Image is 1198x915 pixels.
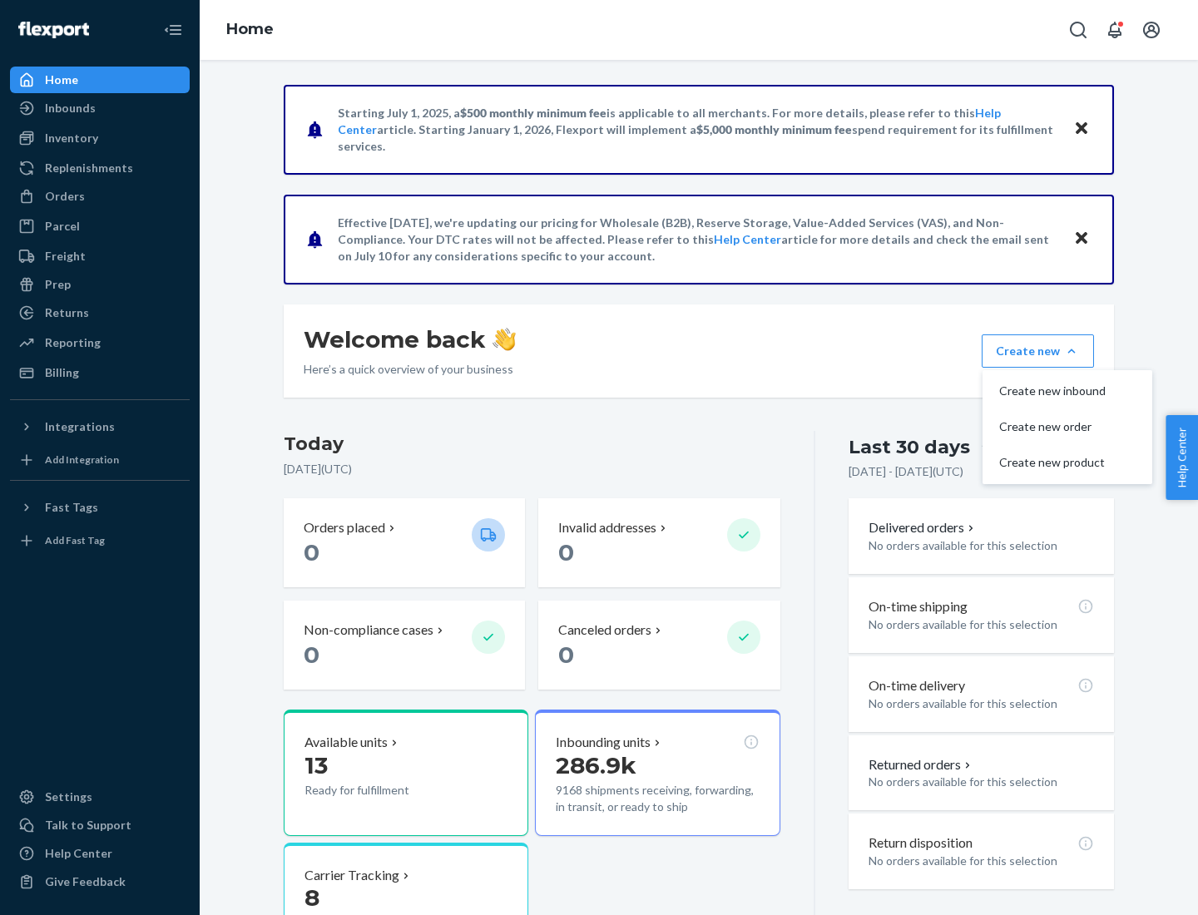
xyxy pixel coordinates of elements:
[18,22,89,38] img: Flexport logo
[558,640,574,669] span: 0
[10,299,190,326] a: Returns
[714,232,781,246] a: Help Center
[45,100,96,116] div: Inbounds
[869,537,1094,554] p: No orders available for this selection
[10,95,190,121] a: Inbounds
[999,385,1106,397] span: Create new inbound
[986,409,1149,445] button: Create new order
[493,328,516,351] img: hand-wave emoji
[45,334,101,351] div: Reporting
[304,866,399,885] p: Carrier Tracking
[558,538,574,566] span: 0
[338,215,1057,265] p: Effective [DATE], we're updating our pricing for Wholesale (B2B), Reserve Storage, Value-Added Se...
[460,106,606,120] span: $500 monthly minimum fee
[538,498,780,587] button: Invalid addresses 0
[284,498,525,587] button: Orders placed 0
[45,418,115,435] div: Integrations
[556,751,636,779] span: 286.9k
[10,812,190,838] a: Talk to Support
[849,463,963,480] p: [DATE] - [DATE] ( UTC )
[999,421,1106,433] span: Create new order
[284,461,780,477] p: [DATE] ( UTC )
[304,751,328,779] span: 13
[1071,227,1092,251] button: Close
[558,518,656,537] p: Invalid addresses
[45,72,78,88] div: Home
[1098,13,1131,47] button: Open notifications
[10,183,190,210] a: Orders
[284,601,525,690] button: Non-compliance cases 0
[45,248,86,265] div: Freight
[45,533,105,547] div: Add Fast Tag
[10,359,190,386] a: Billing
[45,130,98,146] div: Inventory
[45,789,92,805] div: Settings
[558,621,651,640] p: Canceled orders
[45,453,119,467] div: Add Integration
[10,271,190,298] a: Prep
[156,13,190,47] button: Close Navigation
[304,782,458,799] p: Ready for fulfillment
[10,243,190,270] a: Freight
[10,840,190,867] a: Help Center
[10,213,190,240] a: Parcel
[45,188,85,205] div: Orders
[986,445,1149,481] button: Create new product
[869,774,1094,790] p: No orders available for this selection
[304,538,319,566] span: 0
[10,125,190,151] a: Inventory
[10,527,190,554] a: Add Fast Tag
[304,324,516,354] h1: Welcome back
[869,597,968,616] p: On-time shipping
[338,105,1057,155] p: Starting July 1, 2025, a is applicable to all merchants. For more details, please refer to this a...
[696,122,852,136] span: $5,000 monthly minimum fee
[45,304,89,321] div: Returns
[869,676,965,695] p: On-time delivery
[556,782,759,815] p: 9168 shipments receiving, forwarding, in transit, or ready to ship
[1166,415,1198,500] button: Help Center
[538,601,780,690] button: Canceled orders 0
[284,431,780,457] h3: Today
[869,853,1094,869] p: No orders available for this selection
[535,710,780,836] button: Inbounding units286.9k9168 shipments receiving, forwarding, in transit, or ready to ship
[556,733,651,752] p: Inbounding units
[213,6,287,54] ol: breadcrumbs
[1135,13,1168,47] button: Open account menu
[304,640,319,669] span: 0
[869,755,974,774] button: Returned orders
[982,334,1094,368] button: Create newCreate new inboundCreate new orderCreate new product
[45,218,80,235] div: Parcel
[45,845,112,862] div: Help Center
[45,276,71,293] div: Prep
[10,329,190,356] a: Reporting
[10,67,190,93] a: Home
[45,873,126,890] div: Give Feedback
[1071,117,1092,141] button: Close
[10,413,190,440] button: Integrations
[849,434,970,460] div: Last 30 days
[45,160,133,176] div: Replenishments
[304,621,433,640] p: Non-compliance cases
[304,883,319,912] span: 8
[284,710,528,836] button: Available units13Ready for fulfillment
[10,868,190,895] button: Give Feedback
[45,817,131,833] div: Talk to Support
[869,695,1094,712] p: No orders available for this selection
[869,518,978,537] button: Delivered orders
[999,457,1106,468] span: Create new product
[45,364,79,381] div: Billing
[869,616,1094,633] p: No orders available for this selection
[10,784,190,810] a: Settings
[1062,13,1095,47] button: Open Search Box
[10,447,190,473] a: Add Integration
[869,833,973,853] p: Return disposition
[45,499,98,516] div: Fast Tags
[986,373,1149,409] button: Create new inbound
[304,361,516,378] p: Here’s a quick overview of your business
[226,20,274,38] a: Home
[304,518,385,537] p: Orders placed
[304,733,388,752] p: Available units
